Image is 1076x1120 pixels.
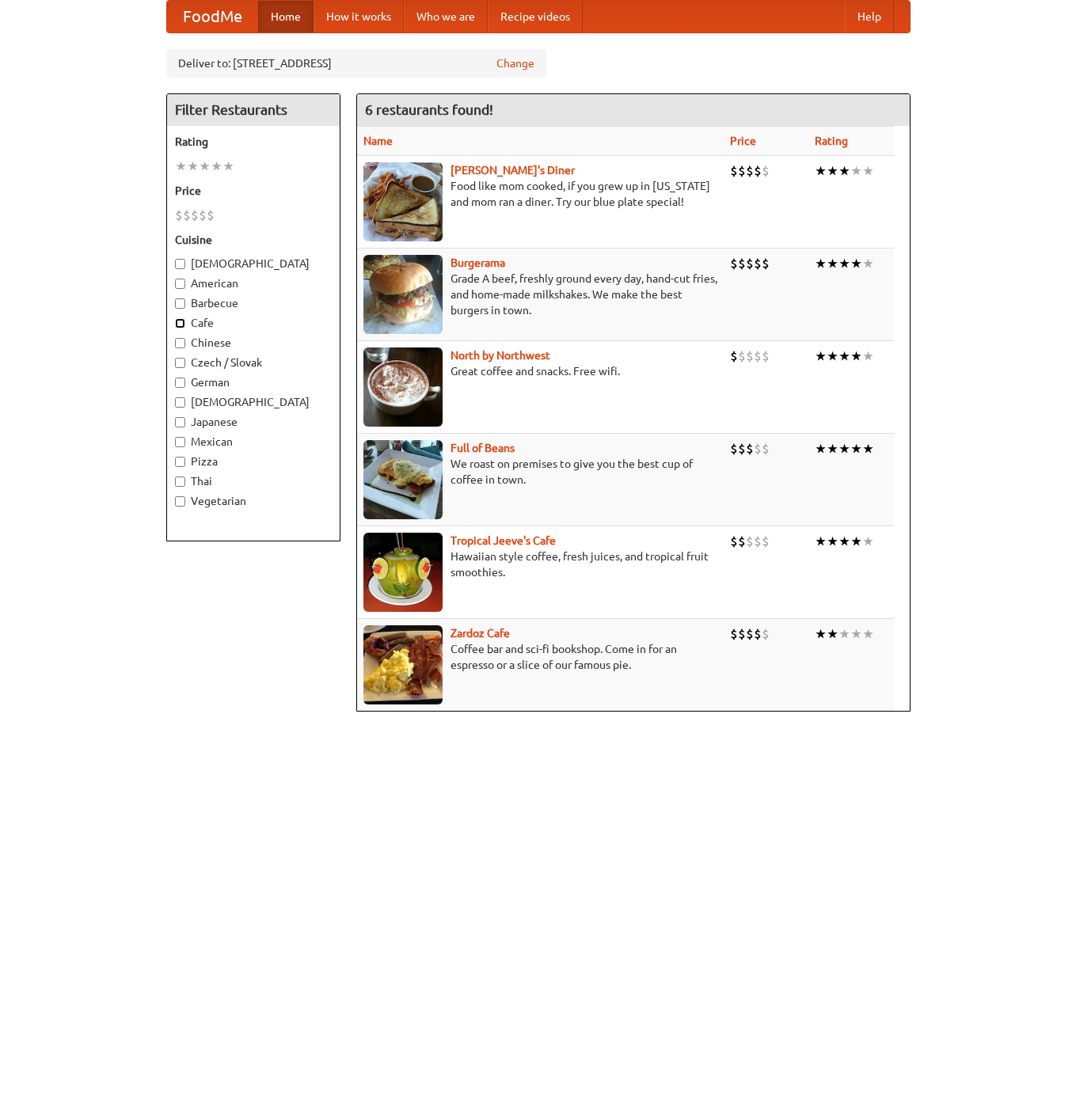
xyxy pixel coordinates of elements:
[404,1,488,32] a: Who we are
[762,162,770,180] li: $
[363,135,393,147] a: Name
[451,534,556,547] a: Tropical Jeeve's Cafe
[175,279,185,289] input: American
[754,162,762,180] li: $
[827,255,838,272] li: ★
[175,493,332,509] label: Vegetarian
[838,533,850,550] li: ★
[363,255,443,334] img: burgerama.jpg
[175,318,185,328] input: Cafe
[167,94,340,126] h4: Filter Restaurants
[815,440,827,457] li: ★
[365,102,493,117] ng-pluralize: 6 restaurants found!
[746,625,754,643] li: $
[175,397,185,408] input: [DEMOGRAPHIC_DATA]
[862,440,874,457] li: ★
[175,355,332,370] label: Czech / Slovak
[730,162,738,180] li: $
[175,417,185,427] input: Japanese
[754,625,762,643] li: $
[730,255,738,272] li: $
[363,347,443,427] img: north.jpg
[746,162,754,180] li: $
[175,256,332,271] label: [DEMOGRAPHIC_DATA]
[850,347,862,365] li: ★
[845,1,894,32] a: Help
[754,347,762,365] li: $
[762,625,770,643] li: $
[738,162,746,180] li: $
[746,347,754,365] li: $
[730,347,738,365] li: $
[762,255,770,272] li: $
[815,162,827,180] li: ★
[175,434,332,450] label: Mexican
[363,363,717,379] p: Great coffee and snacks. Free wifi.
[175,473,332,489] label: Thai
[850,255,862,272] li: ★
[207,207,215,224] li: $
[175,437,185,447] input: Mexican
[191,207,199,224] li: $
[451,442,515,454] a: Full of Beans
[827,440,838,457] li: ★
[258,1,314,32] a: Home
[862,533,874,550] li: ★
[222,158,234,175] li: ★
[314,1,404,32] a: How it works
[175,454,332,469] label: Pizza
[850,440,862,457] li: ★
[827,162,838,180] li: ★
[175,457,185,467] input: Pizza
[746,440,754,457] li: $
[827,533,838,550] li: ★
[827,347,838,365] li: ★
[451,627,510,640] a: Zardoz Cafe
[175,414,332,430] label: Japanese
[175,394,332,410] label: [DEMOGRAPHIC_DATA]
[815,625,827,643] li: ★
[815,135,848,147] a: Rating
[363,440,443,519] img: beans.jpg
[363,271,717,318] p: Grade A beef, freshly ground every day, hand-cut fries, and home-made milkshakes. We make the bes...
[746,255,754,272] li: $
[363,549,717,580] p: Hawaiian style coffee, fresh juices, and tropical fruit smoothies.
[488,1,583,32] a: Recipe videos
[730,625,738,643] li: $
[175,335,332,351] label: Chinese
[746,533,754,550] li: $
[496,55,534,71] a: Change
[175,232,332,248] h5: Cuisine
[175,183,332,199] h5: Price
[175,378,185,388] input: German
[850,162,862,180] li: ★
[175,374,332,390] label: German
[850,533,862,550] li: ★
[730,440,738,457] li: $
[199,207,207,224] li: $
[363,456,717,488] p: We roast on premises to give you the best cup of coffee in town.
[363,641,717,673] p: Coffee bar and sci-fi bookshop. Come in for an espresso or a slice of our famous pie.
[175,158,187,175] li: ★
[815,255,827,272] li: ★
[762,533,770,550] li: $
[175,259,185,269] input: [DEMOGRAPHIC_DATA]
[815,347,827,365] li: ★
[730,533,738,550] li: $
[363,162,443,241] img: sallys.jpg
[363,625,443,704] img: zardoz.jpg
[762,347,770,365] li: $
[363,533,443,612] img: jeeves.jpg
[754,533,762,550] li: $
[199,158,211,175] li: ★
[827,625,838,643] li: ★
[838,347,850,365] li: ★
[451,164,575,177] a: [PERSON_NAME]'s Diner
[754,440,762,457] li: $
[451,349,550,362] b: North by Northwest
[862,347,874,365] li: ★
[738,440,746,457] li: $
